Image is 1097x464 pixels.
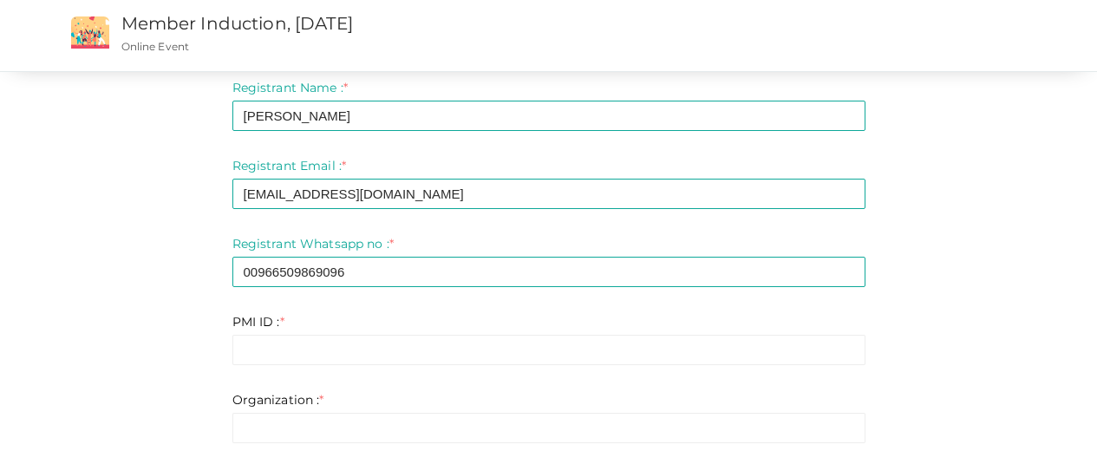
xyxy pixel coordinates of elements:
[121,39,670,54] p: Online Event
[232,157,347,174] label: Registrant Email :
[232,179,865,209] input: Enter registrant email here.
[232,257,865,287] input: Enter registrant phone no here.
[232,235,395,252] label: Registrant Whatsapp no :
[232,79,349,96] label: Registrant Name :
[121,13,353,34] a: Member Induction, [DATE]
[71,16,109,49] img: event2.png
[232,101,865,131] input: Enter registrant name here.
[232,391,324,408] label: Organization :
[232,313,284,330] label: PMI ID :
